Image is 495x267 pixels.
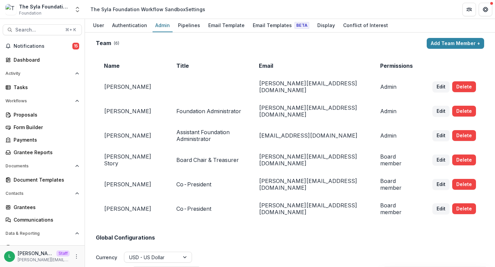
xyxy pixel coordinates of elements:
[114,40,119,46] p: ( 6 )
[251,172,372,197] td: [PERSON_NAME][EMAIL_ADDRESS][DOMAIN_NAME]
[3,54,82,65] a: Dashboard
[372,172,424,197] td: Board member
[372,148,424,172] td: Board member
[3,242,82,253] a: Dashboard
[96,40,111,46] h2: Team
[18,250,54,257] p: [PERSON_NAME]
[432,81,449,92] button: Edit
[14,124,76,131] div: Form Builder
[206,19,247,32] a: Email Template
[14,136,76,143] div: Payments
[372,197,424,221] td: Board member
[250,20,312,30] div: Email Templates
[153,19,173,32] a: Admin
[3,174,82,185] a: Document Templates
[14,204,76,211] div: Grantees
[168,197,250,221] td: Co-President
[15,27,61,33] span: Search...
[3,202,82,213] a: Grantees
[18,257,70,263] p: [PERSON_NAME][EMAIL_ADDRESS][DOMAIN_NAME]
[206,20,247,30] div: Email Template
[90,19,107,32] a: User
[14,149,76,156] div: Grantee Reports
[479,3,492,16] button: Get Help
[251,75,372,99] td: [PERSON_NAME][EMAIL_ADDRESS][DOMAIN_NAME]
[72,252,81,261] button: More
[432,179,449,190] button: Edit
[3,41,82,52] button: Notifications15
[3,82,82,93] a: Tasks
[452,155,476,165] button: Delete
[340,20,391,30] div: Conflict of Interest
[251,123,372,148] td: [EMAIL_ADDRESS][DOMAIN_NAME]
[427,38,484,49] button: Add Team Member +
[14,216,76,223] div: Communications
[5,4,16,15] img: The Syla Foundation Workflow Sandbox
[432,130,449,141] button: Edit
[462,3,476,16] button: Partners
[14,244,76,251] div: Dashboard
[3,161,82,171] button: Open Documents
[372,99,424,123] td: Admin
[3,68,82,79] button: Open Activity
[14,176,76,183] div: Document Templates
[295,22,309,29] span: Beta
[56,250,70,256] p: Staff
[432,155,449,165] button: Edit
[90,6,205,13] div: The Syla Foundation Workflow Sandbox Settings
[96,172,168,197] td: [PERSON_NAME]
[372,57,424,75] td: Permissions
[250,19,312,32] a: Email Templates Beta
[168,99,250,123] td: Foundation Administrator
[64,26,77,34] div: ⌘ + K
[168,172,250,197] td: Co-President
[251,148,372,172] td: [PERSON_NAME][EMAIL_ADDRESS][DOMAIN_NAME]
[96,234,155,241] h2: Global Configurations
[372,75,424,99] td: Admin
[432,106,449,117] button: Edit
[3,147,82,158] a: Grantee Reports
[88,4,208,14] nav: breadcrumb
[96,75,168,99] td: [PERSON_NAME]
[109,20,150,30] div: Authentication
[153,20,173,30] div: Admin
[5,164,72,168] span: Documents
[3,96,82,106] button: Open Workflows
[340,19,391,32] a: Conflict of Interest
[3,24,82,35] button: Search...
[19,10,41,16] span: Foundation
[14,43,72,49] span: Notifications
[5,231,72,236] span: Data & Reporting
[452,130,476,141] button: Delete
[372,123,424,148] td: Admin
[5,191,72,196] span: Contacts
[96,123,168,148] td: [PERSON_NAME]
[3,134,82,145] a: Payments
[175,20,203,30] div: Pipelines
[168,123,250,148] td: Assistant Foundation Administrator
[251,197,372,221] td: [PERSON_NAME][EMAIL_ADDRESS][DOMAIN_NAME]
[3,214,82,225] a: Communications
[109,19,150,32] a: Authentication
[315,20,338,30] div: Display
[96,99,168,123] td: [PERSON_NAME]
[175,19,203,32] a: Pipelines
[14,111,76,118] div: Proposals
[3,109,82,120] a: Proposals
[96,197,168,221] td: [PERSON_NAME]
[5,71,72,76] span: Activity
[90,20,107,30] div: User
[452,81,476,92] button: Delete
[452,179,476,190] button: Delete
[73,3,82,16] button: Open entity switcher
[96,148,168,172] td: [PERSON_NAME] Story
[14,56,76,63] div: Dashboard
[168,57,250,75] td: Title
[168,148,250,172] td: Board Chair & Treasurer
[452,106,476,117] button: Delete
[315,19,338,32] a: Display
[96,254,117,261] label: Currency
[432,203,449,214] button: Edit
[452,203,476,214] button: Delete
[72,43,79,49] span: 15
